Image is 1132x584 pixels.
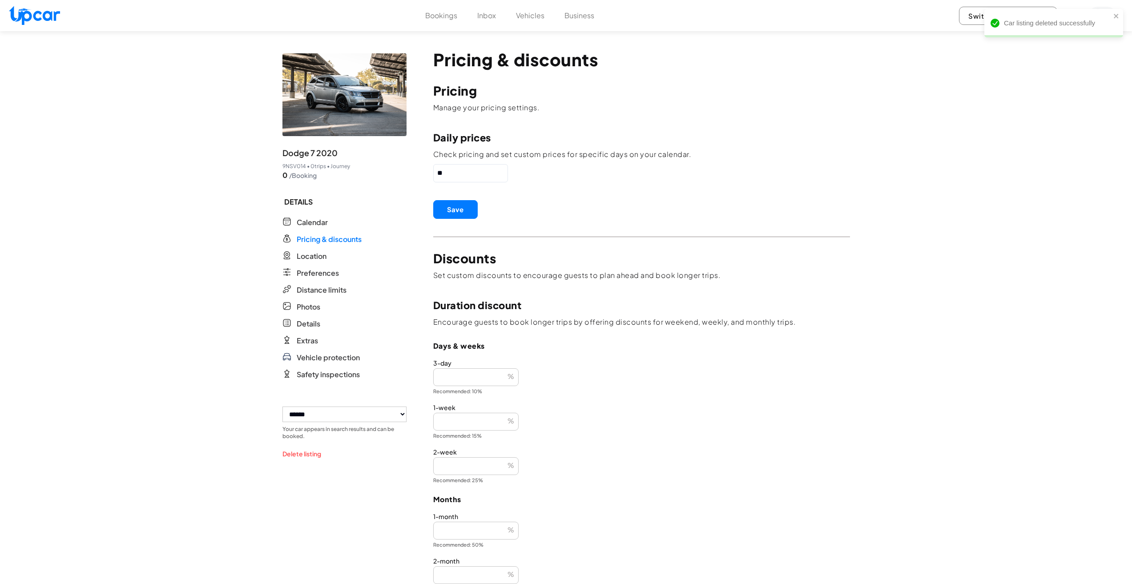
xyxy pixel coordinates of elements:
label: 3-day [433,359,850,367]
span: % [508,525,514,534]
button: Save [433,200,478,219]
button: Switch to Renter View [959,7,1057,25]
span: % [508,416,514,425]
span: Preferences [297,268,339,278]
div: Car listing deleted successfully [1004,18,1111,28]
span: Location [297,251,326,262]
button: Business [564,10,594,21]
p: Check pricing and set custom prices for specific days on your calendar. [433,149,850,159]
span: Pricing & discounts [297,234,362,245]
label: 2-week [433,448,850,455]
p: Discounts [433,251,850,266]
p: Set custom discounts to encourage guests to plan ahead and book longer trips. [433,270,850,280]
button: Bookings [425,10,457,21]
label: 1-month [433,513,850,520]
span: Distance limits [297,285,346,295]
span: 0 trips [310,163,326,170]
img: vehicle [282,53,407,136]
span: % [508,372,514,380]
button: Vehicles [516,10,544,21]
img: Upcar Logo [9,6,60,25]
span: Dodge 7 2020 [282,147,338,159]
span: DETAILS [282,197,407,207]
span: Journey [330,163,350,170]
p: Pricing & discounts [433,50,850,69]
span: Safety inspections [297,369,360,380]
p: Manage your pricing settings. [433,103,850,113]
label: Recommended: 15% [433,432,850,439]
span: 9NSV014 [282,163,306,170]
span: • [307,163,310,170]
button: Delete listing [282,449,321,459]
span: Details [297,318,320,329]
p: Duration discount [433,298,850,312]
label: 2-month [433,557,850,564]
p: Days & weeks [433,342,850,350]
span: Calendar [297,217,328,228]
label: Recommended: 10% [433,388,850,395]
span: % [508,570,514,578]
button: close [1113,12,1120,20]
p: Your car appears in search results and can be booked. [282,426,407,440]
p: Daily prices [433,130,850,145]
p: Encourage guests to book longer trips by offering discounts for weekend, weekly, and monthly trips. [433,317,850,327]
span: 0 [282,170,287,181]
button: Inbox [477,10,496,21]
label: Recommended: 25% [433,477,850,484]
label: Recommended: 50% [433,541,850,548]
span: Extras [297,335,318,346]
label: 1-week [433,404,850,411]
span: % [508,461,514,469]
span: • [327,163,330,170]
span: /Booking [289,171,317,180]
span: Photos [297,302,320,312]
span: Vehicle protection [297,352,360,363]
p: Pricing [433,84,850,98]
p: Months [433,495,850,504]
